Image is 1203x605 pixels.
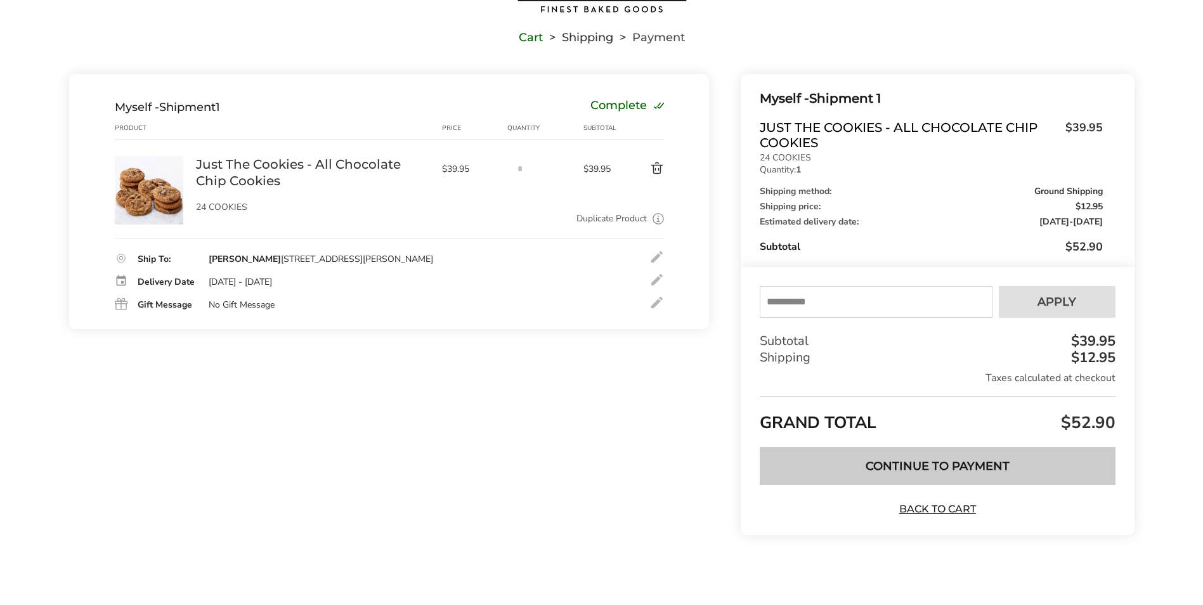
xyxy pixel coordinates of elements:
div: Quantity [507,123,583,133]
p: 24 COOKIES [196,203,429,212]
span: Myself - [760,91,809,106]
span: Payment [632,33,685,42]
div: Product [115,123,196,133]
p: 24 COOKIES [760,153,1102,162]
span: $39.95 [442,163,502,175]
div: Shipment [115,100,220,114]
div: Price [442,123,508,133]
span: Apply [1037,296,1076,308]
span: $39.95 [583,163,620,175]
a: Back to Cart [893,502,982,516]
div: Shipping price: [760,202,1102,211]
span: Ground Shipping [1034,187,1103,196]
div: Estimated delivery date: [760,218,1102,226]
a: Just The Cookies - All Chocolate Chip Cookies$39.95 [760,120,1102,150]
button: Apply [999,286,1115,318]
div: Delivery Date [138,278,196,287]
span: - [1039,218,1103,226]
a: Just The Cookies - All Chocolate Chip Cookies [115,155,183,167]
span: Just The Cookies - All Chocolate Chip Cookies [760,120,1058,150]
span: $52.90 [1058,412,1115,434]
div: Complete [590,100,665,114]
input: Quantity input [507,156,533,181]
span: $12.95 [1076,202,1103,211]
span: Myself - [115,100,159,114]
span: [DATE] [1073,216,1103,228]
img: Just The Cookies - All Chocolate Chip Cookies [115,156,183,224]
strong: 1 [796,164,801,176]
span: 1 [216,100,220,114]
a: Just The Cookies - All Chocolate Chip Cookies [196,156,429,189]
a: Duplicate Product [576,212,647,226]
p: Quantity: [760,166,1102,174]
div: [STREET_ADDRESS][PERSON_NAME] [209,254,433,265]
div: $12.95 [1068,351,1115,365]
div: GRAND TOTAL [760,396,1115,438]
div: [DATE] - [DATE] [209,276,272,288]
div: Shipping [760,349,1115,366]
div: Subtotal [760,239,1102,254]
div: $39.95 [1068,334,1115,348]
div: Ship To: [138,255,196,264]
div: Shipping method: [760,187,1102,196]
div: Shipment 1 [760,88,1102,109]
li: Shipping [543,33,613,42]
span: $52.90 [1065,239,1103,254]
button: Delete product [620,161,665,176]
button: Continue to Payment [760,447,1115,485]
span: $39.95 [1059,120,1103,147]
div: Gift Message [138,301,196,309]
a: Cart [519,33,543,42]
span: [DATE] [1039,216,1069,228]
div: Subtotal [583,123,620,133]
div: Taxes calculated at checkout [760,371,1115,385]
div: Subtotal [760,333,1115,349]
strong: [PERSON_NAME] [209,253,281,265]
div: No Gift Message [209,299,275,311]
